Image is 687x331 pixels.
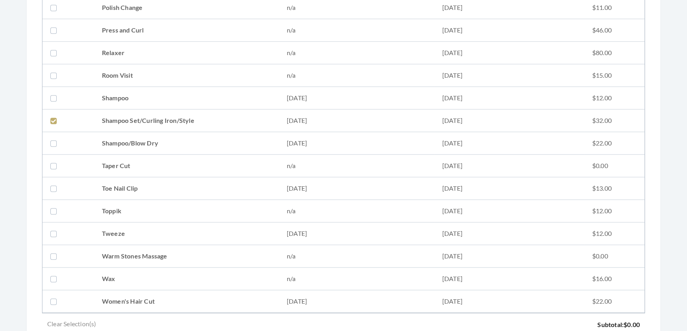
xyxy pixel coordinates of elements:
td: $0.00 [584,245,645,268]
td: $12.00 [584,200,645,222]
td: n/a [279,19,434,42]
td: Press and Curl [94,19,279,42]
td: [DATE] [434,245,584,268]
td: [DATE] [279,290,434,313]
td: [DATE] [434,19,584,42]
td: [DATE] [434,155,584,177]
td: [DATE] [279,109,434,132]
td: [DATE] [279,87,434,109]
a: Clear Selection(s) [42,319,101,330]
td: Toppik [94,200,279,222]
td: n/a [279,200,434,222]
td: $0.00 [584,155,645,177]
td: $15.00 [584,64,645,87]
td: [DATE] [434,222,584,245]
td: $80.00 [584,42,645,64]
td: Room Visit [94,64,279,87]
td: Relaxer [94,42,279,64]
td: n/a [279,155,434,177]
td: $22.00 [584,132,645,155]
td: [DATE] [279,132,434,155]
td: Shampoo Set/Curling Iron/Style [94,109,279,132]
td: n/a [279,268,434,290]
td: [DATE] [434,200,584,222]
td: Warm Stones Massage [94,245,279,268]
td: Toe Nail Clip [94,177,279,200]
td: $22.00 [584,290,645,313]
td: Women's Hair Cut [94,290,279,313]
span: $0.00 [624,321,640,328]
p: Subtotal: [597,319,640,330]
td: n/a [279,64,434,87]
td: [DATE] [434,109,584,132]
td: $46.00 [584,19,645,42]
td: n/a [279,42,434,64]
td: [DATE] [434,177,584,200]
td: Taper Cut [94,155,279,177]
td: $12.00 [584,222,645,245]
td: $16.00 [584,268,645,290]
td: [DATE] [279,177,434,200]
td: [DATE] [434,132,584,155]
td: Wax [94,268,279,290]
td: Shampoo [94,87,279,109]
td: [DATE] [434,290,584,313]
td: $13.00 [584,177,645,200]
td: Tweeze [94,222,279,245]
td: [DATE] [279,222,434,245]
td: $32.00 [584,109,645,132]
td: [DATE] [434,87,584,109]
td: n/a [279,245,434,268]
td: [DATE] [434,64,584,87]
td: $12.00 [584,87,645,109]
td: Shampoo/Blow Dry [94,132,279,155]
td: [DATE] [434,42,584,64]
td: [DATE] [434,268,584,290]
